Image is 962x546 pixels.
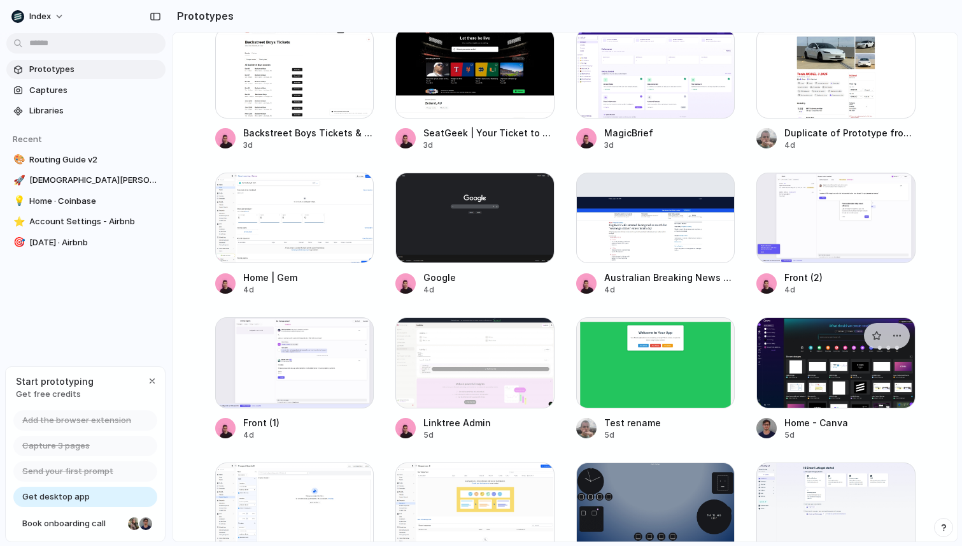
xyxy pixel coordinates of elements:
[29,236,160,249] span: [DATE] · Airbnb
[243,140,374,151] div: 3d
[576,28,735,151] a: MagicBriefMagicBrief3d
[6,171,166,190] a: 🚀[DEMOGRAPHIC_DATA][PERSON_NAME]
[423,271,456,284] div: Google
[604,284,735,296] div: 4d
[138,516,153,531] div: Christian Iacullo
[13,235,22,250] div: 🎯
[6,212,166,231] a: ⭐Account Settings - Airbnb
[6,233,166,252] a: 🎯[DATE] · Airbnb
[127,516,142,531] div: Nicole Kubica
[604,140,653,151] div: 3d
[13,134,42,144] span: Recent
[29,195,160,208] span: Home · Coinbase
[29,215,160,228] span: Account Settings - Airbnb
[13,487,157,507] a: Get desktop app
[11,215,24,228] button: ⭐
[215,28,374,151] a: Backstreet Boys Tickets & 2025 Concert Tour Dates | SeatGeekBackstreet Boys Tickets & 2025 Concer...
[395,173,555,296] a: GoogleGoogle4d
[22,465,113,478] span: Send your first prompt
[215,173,374,296] a: Home | GemHome | Gem4d
[29,63,160,76] span: Prototypes
[29,174,160,187] span: [DEMOGRAPHIC_DATA][PERSON_NAME]
[423,140,555,151] div: 3d
[576,173,735,296] a: Australian Breaking News Headlines & World News Online | SMH.com.auAustralian Breaking News Headl...
[243,284,297,296] div: 4d
[13,152,22,167] div: 🎨
[395,28,555,151] a: SeatGeek | Your Ticket to Sports Games, Concerts & Live Shows so Fans Can FanSeatGeek | Your Tick...
[16,375,94,388] span: Start prototyping
[6,6,71,27] button: Index
[784,416,848,429] div: Home - Canva
[6,101,166,120] a: Libraries
[29,154,160,166] span: Routing Guide v2
[29,104,160,117] span: Libraries
[6,150,166,169] a: 🎨Routing Guide v2
[22,440,90,452] span: Capture 3 pages
[22,517,123,530] span: Book onboarding call
[13,173,22,188] div: 🚀
[604,126,653,140] div: MagicBrief
[11,195,24,208] button: 💡
[423,416,491,429] div: Linktree Admin
[784,271,823,284] div: Front (2)
[29,84,160,97] span: Captures
[784,429,848,441] div: 5d
[11,174,24,187] button: 🚀
[6,60,166,79] a: Prototypes
[423,284,456,296] div: 4d
[604,416,661,429] div: Test rename
[22,491,90,503] span: Get desktop app
[243,126,374,140] div: Backstreet Boys Tickets & 2025 Concert Tour Dates | SeatGeek
[13,215,22,229] div: ⭐
[784,140,916,151] div: 4d
[6,192,166,211] a: 💡Home · Coinbase
[243,271,297,284] div: Home | Gem
[29,10,51,23] span: Index
[423,429,491,441] div: 5d
[215,317,374,440] a: Front (1)Front (1)4d
[172,8,234,24] h2: Prototypes
[423,126,555,140] div: SeatGeek | Your Ticket to Sports Games, Concerts & Live Shows so Fans Can Fan
[784,284,823,296] div: 4d
[576,317,735,440] a: Test renameTest rename5d
[22,414,131,427] span: Add the browser extension
[6,81,166,100] a: Captures
[604,271,735,284] div: Australian Breaking News Headlines & World News Online | [DOMAIN_NAME]
[13,194,22,208] div: 💡
[16,388,94,401] span: Get free credits
[11,236,24,249] button: 🎯
[784,126,916,140] div: Duplicate of Prototype from Tesla MODEL 3 2025 rental in [GEOGRAPHIC_DATA], [GEOGRAPHIC_DATA] by ...
[756,28,916,151] a: Duplicate of Prototype from Tesla MODEL 3 2025 rental in Forrestfield, WA by MRT Adventure Hire ....
[395,317,555,440] a: Linktree AdminLinktree Admin5d
[11,154,24,166] button: 🎨
[604,429,661,441] div: 5d
[756,317,916,440] a: Home - CanvaHome - Canva5d
[13,514,157,534] a: Book onboarding call
[243,429,279,441] div: 4d
[243,416,279,429] div: Front (1)
[756,173,916,296] a: Front (2)Front (2)4d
